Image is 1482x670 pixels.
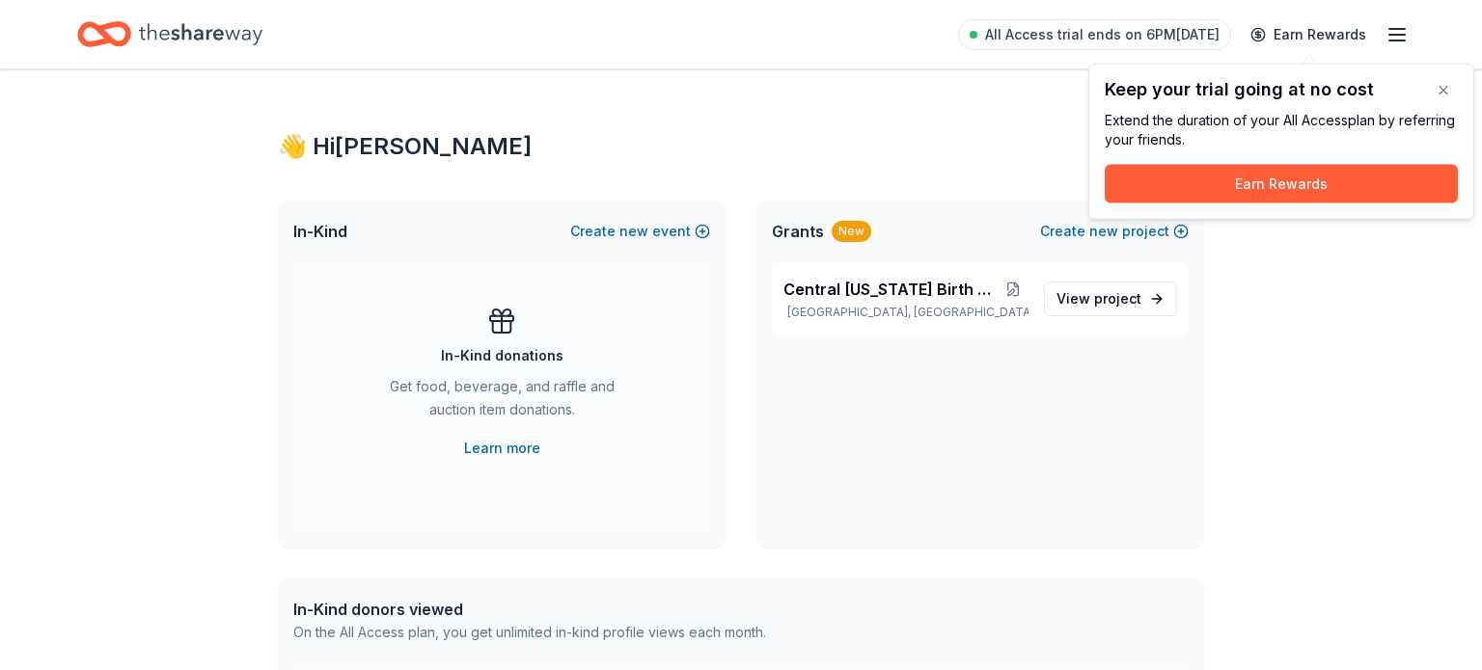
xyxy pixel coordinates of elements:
div: Get food, beverage, and raffle and auction item donations. [370,375,633,429]
div: 👋 Hi [PERSON_NAME] [278,131,1204,162]
div: Keep your trial going at no cost [1105,80,1458,99]
a: Home [77,12,262,57]
span: new [1089,220,1118,243]
button: Createnewproject [1040,220,1189,243]
span: project [1094,290,1141,307]
div: In-Kind donors viewed [293,598,766,621]
span: In-Kind [293,220,347,243]
span: View [1057,287,1141,310]
p: [GEOGRAPHIC_DATA], [GEOGRAPHIC_DATA] [783,305,1029,320]
a: All Access trial ends on 6PM[DATE] [958,19,1231,50]
span: new [619,220,648,243]
button: Earn Rewards [1105,165,1458,203]
button: Createnewevent [570,220,710,243]
a: Learn more [464,437,540,460]
div: In-Kind donations [441,344,563,367]
a: View project [1044,281,1177,316]
a: Earn Rewards [1239,17,1378,52]
span: Central [US_STATE] Birth Network [783,278,997,301]
div: Extend the duration of your All Access plan by referring your friends. [1105,111,1458,149]
div: On the All Access plan, you get unlimited in-kind profile views each month. [293,621,766,644]
div: New [832,221,871,242]
span: All Access trial ends on 6PM[DATE] [985,23,1220,46]
span: Grants [772,220,824,243]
